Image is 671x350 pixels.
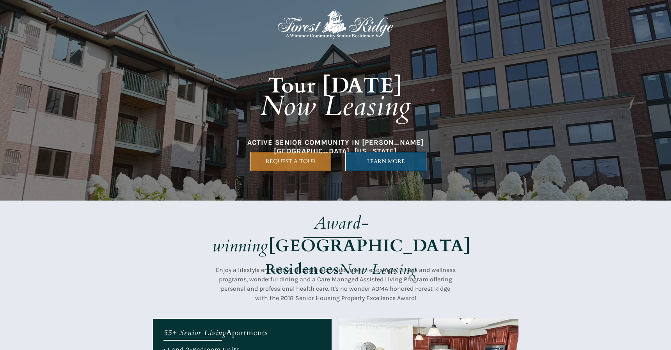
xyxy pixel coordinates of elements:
[346,158,426,165] span: LEARN MORE
[268,234,471,258] strong: [GEOGRAPHIC_DATA]
[345,152,426,171] a: LEARN MORE
[250,158,331,165] span: REQUEST A TOUR
[268,71,403,100] strong: Tour [DATE]
[260,87,411,125] em: Now Leasing
[226,327,268,338] span: Apartments
[250,152,331,171] a: REQUEST A TOUR
[212,211,369,258] em: Award-winning
[247,138,424,155] span: ACTIVE SENIOR COMMUNITY IN [PERSON_NAME][GEOGRAPHIC_DATA], [US_STATE]
[266,260,339,279] strong: Residences
[163,327,226,338] em: 55+ Senior Living
[339,260,417,279] em: Now Leasing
